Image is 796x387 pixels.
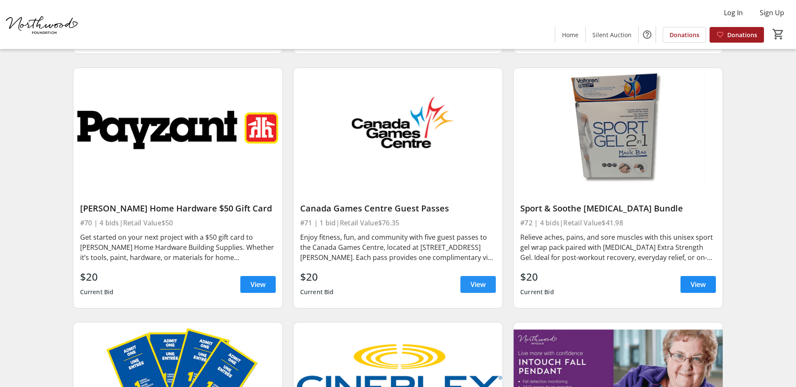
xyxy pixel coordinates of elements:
[250,279,266,290] span: View
[460,276,496,293] a: View
[586,27,638,43] a: Silent Auction
[80,217,276,229] div: #70 | 4 bids | Retail Value $50
[639,26,656,43] button: Help
[300,217,496,229] div: #71 | 1 bid | Retail Value $76.35
[727,30,757,39] span: Donations
[514,68,723,186] img: Sport & Soothe Gel Pack Bundle
[670,30,699,39] span: Donations
[562,30,578,39] span: Home
[80,232,276,263] div: Get started on your next project with a $50 gift card to [PERSON_NAME] Home Hardware Building Sup...
[300,284,334,300] div: Current Bid
[293,68,503,186] img: Canada Games Centre Guest Passes
[80,269,114,284] div: $20
[300,269,334,284] div: $20
[592,30,632,39] span: Silent Auction
[80,203,276,214] div: [PERSON_NAME] Home Hardware $50 Gift Card
[300,232,496,263] div: Enjoy fitness, fun, and community with five guest passes to the Canada Games Centre, located at [...
[680,276,716,293] a: View
[520,284,554,300] div: Current Bid
[555,27,585,43] a: Home
[240,276,276,293] a: View
[760,8,784,18] span: Sign Up
[753,6,791,19] button: Sign Up
[771,27,786,42] button: Cart
[471,279,486,290] span: View
[663,27,706,43] a: Donations
[691,279,706,290] span: View
[5,3,80,46] img: Northwood Foundation's Logo
[520,203,716,214] div: Sport & Soothe [MEDICAL_DATA] Bundle
[710,27,764,43] a: Donations
[717,6,750,19] button: Log In
[520,269,554,284] div: $20
[520,217,716,229] div: #72 | 4 bids | Retail Value $41.98
[80,284,114,300] div: Current Bid
[73,68,282,186] img: Payzant Home Hardware $50 Gift Card
[300,203,496,214] div: Canada Games Centre Guest Passes
[520,232,716,263] div: Relieve aches, pains, and sore muscles with this unisex sport gel wrap pack paired with [MEDICAL_...
[724,8,743,18] span: Log In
